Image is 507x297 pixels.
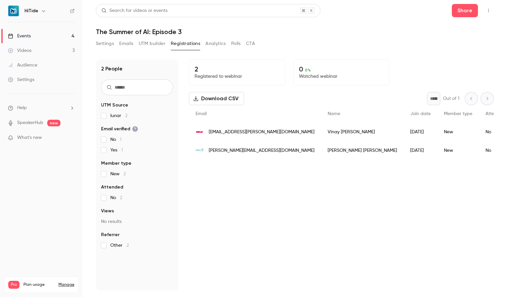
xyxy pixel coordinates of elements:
span: Yes [110,147,123,153]
div: [DATE] [404,123,437,141]
a: SpeakerHub [17,119,43,126]
p: No results [101,218,173,225]
span: Name [328,111,340,116]
span: 2 [120,195,122,200]
button: UTM builder [139,38,165,49]
span: Referrer [101,232,120,238]
span: 0 % [305,68,311,72]
span: What's new [17,134,42,141]
span: No [110,136,122,143]
div: Settings [8,76,34,83]
div: Vinay [PERSON_NAME] [321,123,404,141]
span: UTM Source [101,102,128,108]
img: moreshowerspace.com [196,147,203,154]
div: [DATE] [404,141,437,160]
span: Email [196,111,207,116]
p: Registered to webinar [195,73,280,80]
span: Other [110,242,129,249]
span: Join date [410,111,431,116]
span: lunar [110,112,127,119]
span: new [47,120,60,126]
span: Email verified [101,126,138,132]
span: 1 [120,137,122,142]
button: Download CSV [189,92,244,105]
p: Watched webinar [299,73,384,80]
p: Out of 1 [443,95,459,102]
span: No [110,194,122,201]
span: Help [17,105,27,111]
span: Member type [101,160,131,167]
span: 2 [124,172,126,176]
span: [PERSON_NAME][EMAIL_ADDRESS][DOMAIN_NAME] [209,147,314,154]
button: Share [452,4,478,17]
span: Plan usage [23,282,54,287]
p: 2 [195,65,280,73]
h1: The Summer of AI: Episode 3 [96,28,494,36]
span: 1 [121,148,123,152]
div: New [437,123,479,141]
p: 0 [299,65,384,73]
a: Manage [58,282,74,287]
img: boldcommerce.com [196,128,203,136]
div: [PERSON_NAME] [PERSON_NAME] [321,141,404,160]
button: Analytics [205,38,226,49]
span: 2 [127,243,129,248]
li: help-dropdown-opener [8,105,75,111]
button: Polls [231,38,241,49]
div: Audience [8,62,37,68]
span: Pro [8,281,19,289]
button: CTA [246,38,255,49]
h6: HiTide [24,8,38,14]
span: Attended [101,184,123,191]
span: Member type [444,111,472,116]
div: Search for videos or events [101,7,167,14]
button: Settings [96,38,114,49]
span: 2 [125,113,127,118]
span: New [110,171,126,177]
span: [EMAIL_ADDRESS][PERSON_NAME][DOMAIN_NAME] [209,129,314,136]
h1: 2 People [101,65,123,73]
div: Videos [8,47,31,54]
span: Views [101,208,114,214]
div: Events [8,33,31,39]
button: Registrations [171,38,200,49]
span: Attended [486,111,506,116]
button: Emails [119,38,133,49]
img: HiTide [8,6,19,16]
div: New [437,141,479,160]
section: facet-groups [101,102,173,249]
